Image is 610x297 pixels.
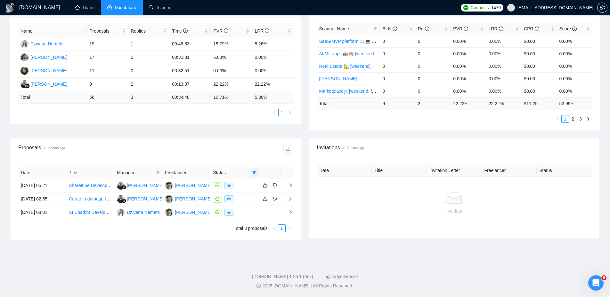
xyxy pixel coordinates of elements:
[89,27,121,35] span: Proposals
[117,196,164,201] a: FG[PERSON_NAME]
[451,60,486,72] td: 0.00%
[415,60,451,72] td: 0
[272,183,277,188] span: dislike
[415,47,451,60] td: 0
[211,78,252,91] td: 22.22%
[87,25,128,37] th: Proposals
[252,51,293,64] td: 0.00%
[572,27,577,31] span: info-circle
[283,146,293,151] span: download
[380,85,415,97] td: 0
[270,224,278,232] button: left
[252,274,313,279] a: [DOMAIN_NAME] 1.26.1 (dev)
[319,26,349,31] span: Scanner Name
[87,91,128,104] td: 56
[286,109,294,116] button: right
[588,275,604,291] iframe: Intercom live chat
[234,224,268,232] li: Total 3 proposals
[20,54,67,59] a: AK[PERSON_NAME]
[252,64,293,78] td: 0.00%
[66,192,114,206] td: Create a damage tracking ai system for ghl for rental companies
[114,167,162,179] th: Manager
[521,85,557,97] td: $0.00
[75,5,94,10] a: homeHome
[271,195,279,203] button: dislike
[25,84,30,88] img: gigradar-bm.png
[211,37,252,51] td: 15.79%
[372,24,378,34] span: filter
[278,224,286,232] li: 1
[30,54,67,61] div: [PERSON_NAME]
[283,144,293,154] button: download
[87,78,128,91] td: 9
[211,64,252,78] td: 0.00%
[319,39,392,44] a: SaaS/MVP platform ☁️💻 [weekend]
[427,164,482,177] th: Invitation Letter
[272,111,276,114] span: left
[175,182,212,189] div: [PERSON_NAME]
[227,184,231,187] span: eye
[169,78,211,91] td: 00:13:37
[535,27,539,31] span: info-circle
[127,195,164,202] div: [PERSON_NAME]
[165,208,173,216] img: YN
[117,209,160,215] a: DNDziyana Nemets
[554,115,561,123] li: Previous Page
[557,47,592,60] td: 0.00%
[451,72,486,85] td: 0.00%
[559,26,577,31] span: Score
[597,5,607,10] a: setting
[319,89,401,94] a: Marketplace🛒[weekend, full description]
[216,210,219,214] span: message
[131,27,162,35] span: Replies
[5,283,605,289] div: 2025 [DOMAIN_NAME] | All Rights Reserved.
[122,199,126,203] img: gigradar-bm.png
[557,60,592,72] td: 0.00%
[18,192,66,206] td: [DATE] 02:55
[486,85,521,97] td: 0.00%
[482,164,537,177] th: Freelancer
[279,109,286,116] a: 1
[69,183,173,188] a: Sharetribe Developer Needed for Klaviyo Integration
[380,60,415,72] td: 0
[486,72,521,85] td: 0.00%
[326,274,358,279] a: @vadymhimself
[489,26,503,31] span: LRR
[554,115,561,123] button: left
[169,51,211,64] td: 00:31:31
[486,60,521,72] td: 0.00%
[557,35,592,47] td: 0.00%
[271,109,278,116] button: left
[521,97,557,110] td: $ 11.25
[270,224,278,232] li: Previous Page
[66,179,114,192] td: Sharetribe Developer Needed for Klaviyo Integration
[128,91,169,104] td: 3
[117,208,125,216] img: DN
[127,182,164,189] div: [PERSON_NAME]
[521,47,557,60] td: $0.00
[557,72,592,85] td: 0.00%
[117,182,125,190] img: FG
[584,115,592,123] button: right
[263,183,267,188] span: like
[107,5,112,10] span: dashboard
[319,76,357,81] a: [[PERSON_NAME]
[317,97,380,110] td: Total
[319,51,376,56] a: AI/ML apps 🤖🧠 [weekend]
[18,144,156,154] div: Proposals
[213,28,228,34] span: PVR
[577,115,584,122] a: 3
[418,26,429,31] span: Re
[128,25,169,37] th: Replies
[317,164,372,177] th: Date
[557,85,592,97] td: 0.00%
[227,210,231,214] span: eye
[451,97,486,110] td: 22.22 %
[128,78,169,91] td: 2
[601,275,606,280] span: 6
[87,51,128,64] td: 17
[415,97,451,110] td: 2
[569,115,577,123] li: 2
[117,195,125,203] img: FG
[562,115,569,122] a: 1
